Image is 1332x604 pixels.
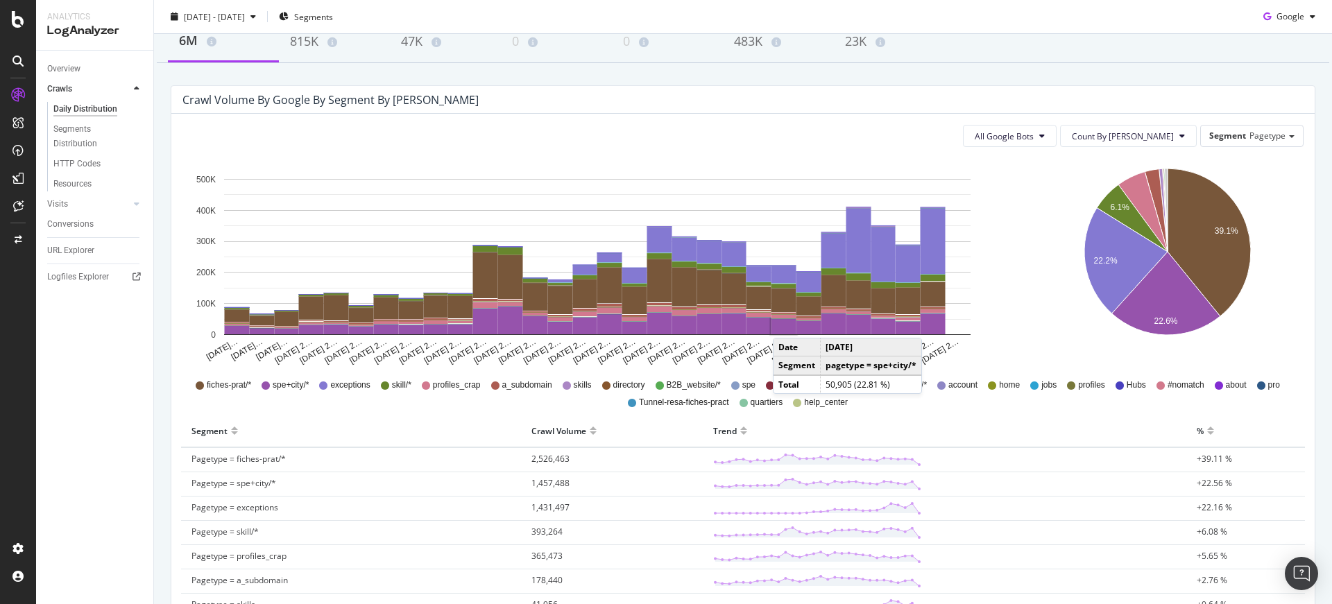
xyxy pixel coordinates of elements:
[1215,226,1238,236] text: 39.1%
[1078,379,1105,391] span: profiles
[742,379,755,391] span: spe
[53,177,144,191] a: Resources
[1197,420,1204,442] div: %
[330,379,370,391] span: exceptions
[47,243,94,258] div: URL Explorer
[1094,256,1118,266] text: 22.2%
[47,23,142,39] div: LogAnalyzer
[47,270,109,284] div: Logfiles Explorer
[191,550,287,562] span: Pagetype = profiles_crap
[273,6,339,28] button: Segments
[531,550,563,562] span: 365,473
[774,356,821,375] td: Segment
[53,157,144,171] a: HTTP Codes
[531,526,563,537] span: 393,264
[182,158,1012,366] svg: A chart.
[531,420,586,442] div: Crawl Volume
[1197,477,1232,489] span: +22.56 %
[53,102,144,117] a: Daily Distribution
[47,62,80,76] div: Overview
[1060,125,1197,147] button: Count By [PERSON_NAME]
[963,125,1057,147] button: All Google Bots
[1034,158,1301,366] svg: A chart.
[751,397,783,408] span: quartiers
[191,477,276,489] span: Pagetype = spe+city/*
[804,397,848,408] span: help_center
[1197,550,1227,562] span: +5.65 %
[1268,379,1280,391] span: pro
[196,237,216,247] text: 300K
[1072,130,1174,142] span: Count By Day
[191,574,288,586] span: Pagetype = a_subdomain
[774,375,821,393] td: Total
[512,33,601,51] div: 0
[1127,379,1146,391] span: Hubs
[273,379,309,391] span: spe+city/*
[1276,10,1304,22] span: Google
[47,197,68,212] div: Visits
[531,477,570,489] span: 1,457,488
[1249,130,1286,141] span: Pagetype
[1285,557,1318,590] div: Open Intercom Messenger
[821,375,922,393] td: 50,905 (22.81 %)
[179,32,268,50] div: 6M
[53,102,117,117] div: Daily Distribution
[196,299,216,309] text: 100K
[182,93,479,107] div: Crawl Volume by google by Segment by [PERSON_NAME]
[47,243,144,258] a: URL Explorer
[401,33,490,51] div: 47K
[531,501,570,513] span: 1,431,497
[165,6,262,28] button: [DATE] - [DATE]
[196,268,216,277] text: 200K
[613,379,645,391] span: directory
[531,453,570,465] span: 2,526,463
[667,379,721,391] span: B2B_website/*
[713,420,737,442] div: Trend
[1197,526,1227,537] span: +6.08 %
[433,379,481,391] span: profiles_crap
[53,122,144,151] a: Segments Distribution
[47,11,142,23] div: Analytics
[1209,130,1246,141] span: Segment
[294,10,333,22] span: Segments
[1226,379,1247,391] span: about
[639,397,729,408] span: Tunnel-resa-fiches-pract
[502,379,552,391] span: a_subdomain
[774,338,821,356] td: Date
[574,379,592,391] span: skills
[821,356,922,375] td: pagetype = spe+city/*
[999,379,1020,391] span: home
[196,206,216,216] text: 400K
[47,217,94,232] div: Conversions
[53,157,101,171] div: HTTP Codes
[290,33,379,51] div: 815K
[191,501,278,513] span: Pagetype = exceptions
[1197,574,1227,586] span: +2.76 %
[191,453,286,465] span: Pagetype = fiches-prat/*
[47,270,144,284] a: Logfiles Explorer
[948,379,977,391] span: account
[392,379,411,391] span: skill/*
[531,574,563,586] span: 178,440
[53,122,130,151] div: Segments Distribution
[53,177,92,191] div: Resources
[1258,6,1321,28] button: Google
[47,82,130,96] a: Crawls
[734,33,823,51] div: 483K
[1041,379,1057,391] span: jobs
[47,217,144,232] a: Conversions
[623,33,712,51] div: 0
[184,10,245,22] span: [DATE] - [DATE]
[191,526,259,537] span: Pagetype = skill/*
[1168,379,1204,391] span: #nomatch
[47,62,144,76] a: Overview
[821,338,922,356] td: [DATE]
[191,420,228,442] div: Segment
[47,82,72,96] div: Crawls
[47,197,130,212] a: Visits
[211,330,216,340] text: 0
[1197,501,1232,513] span: +22.16 %
[1197,453,1232,465] span: +39.11 %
